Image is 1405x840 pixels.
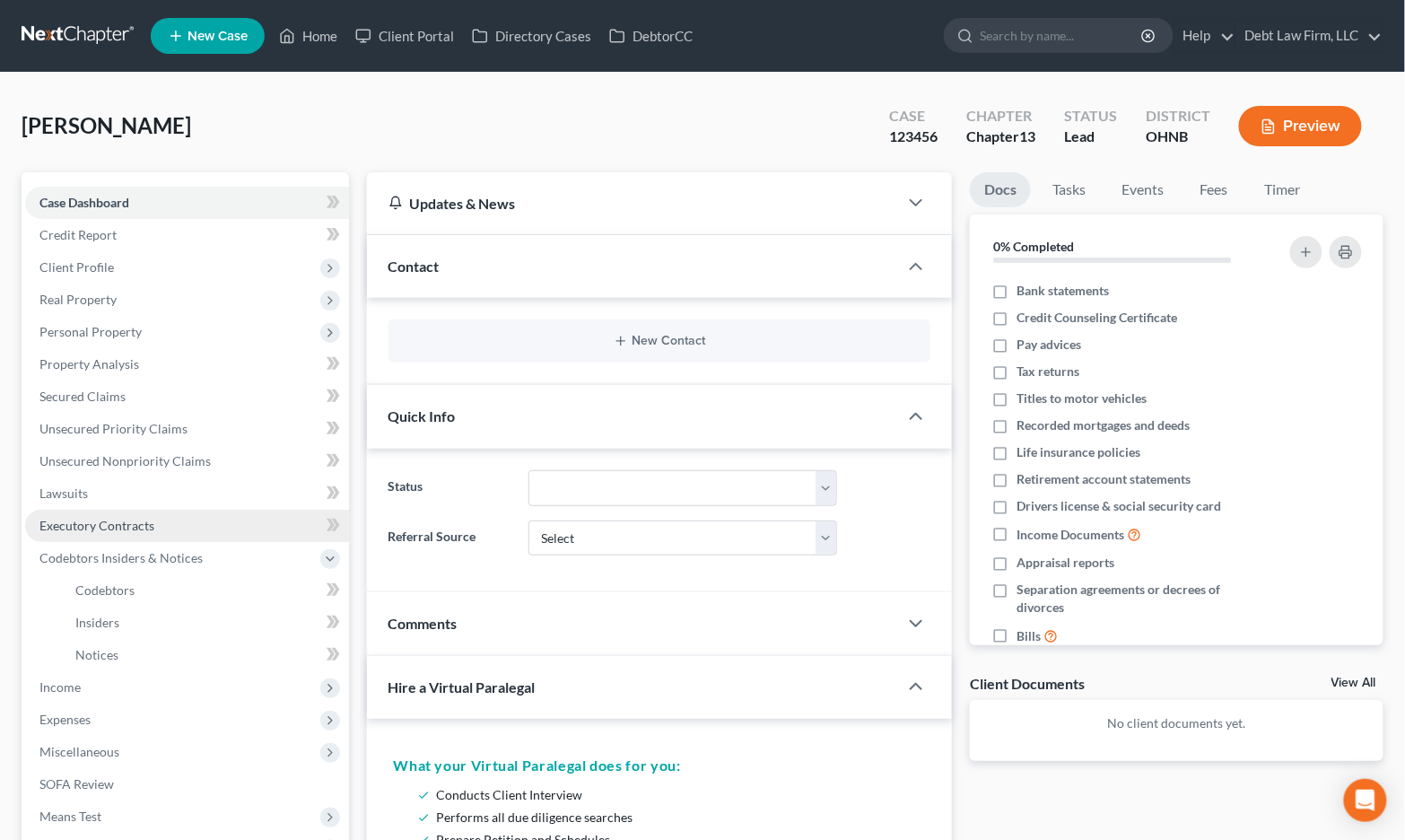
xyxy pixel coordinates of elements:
[39,744,119,759] span: Miscellaneous
[388,615,458,632] span: Comments
[1146,106,1210,127] div: District
[388,258,440,275] span: Contact
[984,714,1369,732] p: No client documents yet.
[1017,470,1191,488] span: Retirement account statements
[1017,526,1124,544] span: Income Documents
[1017,389,1147,407] span: Titles to motor vehicles
[39,776,114,792] span: SOFA Review
[970,674,1085,693] div: Client Documents
[1017,282,1109,300] span: Bank statements
[39,389,126,404] span: Secured Claims
[346,20,463,52] a: Client Portal
[1239,106,1362,146] button: Preview
[25,768,349,801] a: SOFA Review
[39,324,142,339] span: Personal Property
[25,477,349,510] a: Lawsuits
[966,127,1035,147] div: Chapter
[270,20,346,52] a: Home
[39,227,117,242] span: Credit Report
[61,607,349,639] a: Insiders
[25,445,349,477] a: Unsecured Nonpriority Claims
[1344,779,1387,822] div: Open Intercom Messenger
[388,678,536,696] span: Hire a Virtual Paralegal
[1017,497,1221,515] span: Drivers license & social security card
[39,421,188,436] span: Unsecured Priority Claims
[39,486,88,501] span: Lawsuits
[1064,106,1117,127] div: Status
[380,521,519,556] label: Referral Source
[39,259,114,275] span: Client Profile
[39,518,154,533] span: Executory Contracts
[394,755,926,776] h5: What your Virtual Paralegal does for you:
[39,292,117,307] span: Real Property
[1331,677,1376,689] a: View All
[1107,172,1178,207] a: Events
[39,195,129,210] span: Case Dashboard
[39,712,91,727] span: Expenses
[403,334,917,348] button: New Contact
[437,783,919,806] li: Conducts Client Interview
[889,106,938,127] div: Case
[1017,627,1041,645] span: Bills
[980,19,1144,52] input: Search by name...
[25,381,349,413] a: Secured Claims
[25,413,349,445] a: Unsecured Priority Claims
[1017,581,1264,617] span: Separation agreements or decrees of divorces
[61,574,349,607] a: Codebtors
[22,112,191,138] span: [PERSON_NAME]
[25,187,349,219] a: Case Dashboard
[889,127,938,147] div: 123456
[1017,443,1140,461] span: Life insurance policies
[188,30,248,43] span: New Case
[1017,309,1177,327] span: Credit Counseling Certificate
[75,615,119,630] span: Insiders
[1236,20,1383,52] a: Debt Law Firm, LLC
[25,510,349,542] a: Executory Contracts
[1019,127,1035,144] span: 13
[1064,127,1117,147] div: Lead
[966,106,1035,127] div: Chapter
[39,550,203,565] span: Codebtors Insiders & Notices
[600,20,702,52] a: DebtorCC
[61,639,349,671] a: Notices
[1146,127,1210,147] div: OHNB
[437,806,919,828] li: Performs all due diligence searches
[1017,554,1114,572] span: Appraisal reports
[388,407,456,424] span: Quick Info
[1038,172,1100,207] a: Tasks
[75,647,118,662] span: Notices
[39,679,81,695] span: Income
[75,582,135,598] span: Codebtors
[463,20,600,52] a: Directory Cases
[1017,416,1190,434] span: Recorded mortgages and deeds
[388,194,877,213] div: Updates & News
[1250,172,1314,207] a: Timer
[25,219,349,251] a: Credit Report
[25,348,349,381] a: Property Analysis
[39,356,139,372] span: Property Analysis
[380,470,519,506] label: Status
[970,172,1031,207] a: Docs
[1017,363,1079,381] span: Tax returns
[39,453,211,468] span: Unsecured Nonpriority Claims
[39,809,101,824] span: Means Test
[1017,336,1081,354] span: Pay advices
[993,239,1074,254] strong: 0% Completed
[1185,172,1243,207] a: Fees
[1174,20,1235,52] a: Help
